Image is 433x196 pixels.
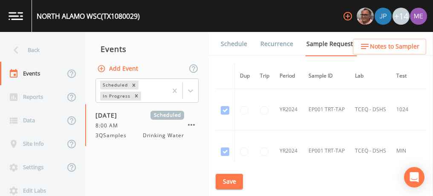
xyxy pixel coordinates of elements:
span: Notes to Sampler [370,41,419,52]
div: +14 [393,8,410,25]
div: Events [85,38,209,60]
td: MIN [391,130,426,172]
a: Sample Requests [305,32,357,56]
img: logo [9,12,23,20]
th: Lab [350,63,391,89]
td: 1024 [391,89,426,130]
img: d4d65db7c401dd99d63b7ad86343d265 [410,8,427,25]
a: Recurrence [259,32,294,56]
div: In Progress [100,92,132,101]
a: Schedule [219,32,248,56]
th: Test [391,63,426,89]
a: COC Details [368,32,404,56]
td: EP001 TRT-TAP [303,130,350,172]
th: Period [274,63,303,89]
td: TCEQ - DSHS [350,89,391,130]
td: YR2024 [274,89,303,130]
span: 3QSamples [95,132,132,139]
td: TCEQ - DSHS [350,130,391,172]
th: Trip [255,63,274,89]
button: Save [216,174,243,190]
td: EP001 TRT-TAP [303,89,350,130]
img: e2d790fa78825a4bb76dcb6ab311d44c [357,8,374,25]
button: Add Event [95,61,141,77]
a: Forms [219,56,240,80]
a: [DATE]Scheduled8:00 AM3QSamplesDrinking Water [85,104,209,147]
div: Remove In Progress [132,92,141,101]
th: Sample ID [303,63,350,89]
span: [DATE] [95,111,123,120]
span: 8:00 AM [95,122,123,130]
div: Joshua gere Paul [374,8,392,25]
div: NORTH ALAMO WSC (TX1080029) [37,11,140,21]
div: Open Intercom Messenger [404,167,424,187]
td: YR2024 [274,130,303,172]
button: Notes to Sampler [353,39,426,55]
div: Scheduled [100,81,129,89]
span: Drinking Water [143,132,184,139]
img: 41241ef155101aa6d92a04480b0d0000 [375,8,392,25]
th: Dup [235,63,255,89]
div: Remove Scheduled [129,81,139,89]
span: Scheduled [150,111,184,120]
div: Mike Franklin [356,8,374,25]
